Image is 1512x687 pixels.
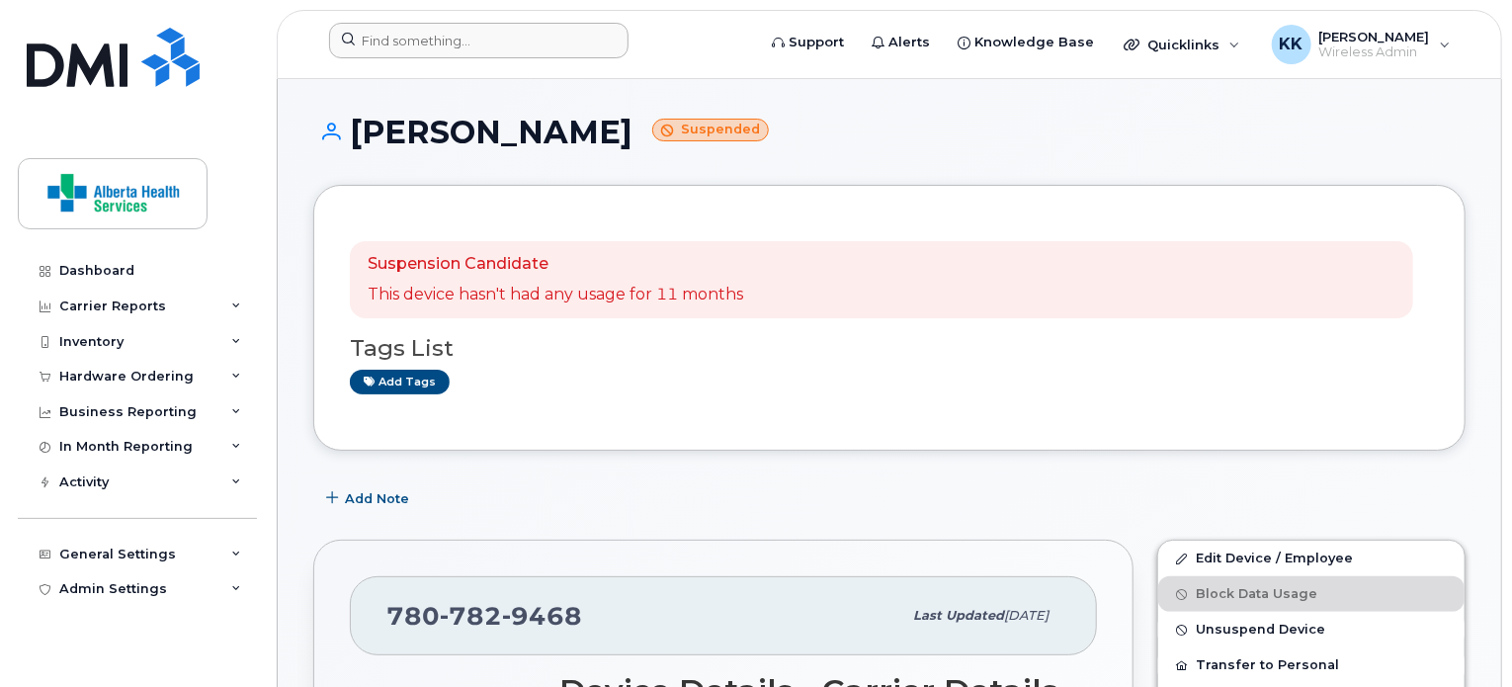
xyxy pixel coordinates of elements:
button: Transfer to Personal [1158,647,1465,683]
h3: Tags List [350,336,1429,361]
button: Unsuspend Device [1158,612,1465,647]
button: Block Data Usage [1158,576,1465,612]
p: Suspension Candidate [368,253,743,276]
span: [DATE] [1004,608,1049,623]
a: Edit Device / Employee [1158,541,1465,576]
span: Last updated [913,608,1004,623]
button: Add Note [313,480,426,516]
h1: [PERSON_NAME] [313,115,1466,149]
small: Suspended [652,119,769,141]
a: Add tags [350,370,450,394]
span: 782 [440,601,502,631]
span: 780 [386,601,582,631]
p: This device hasn't had any usage for 11 months [368,284,743,306]
span: Add Note [345,489,409,508]
span: 9468 [502,601,582,631]
span: Unsuspend Device [1196,623,1325,638]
